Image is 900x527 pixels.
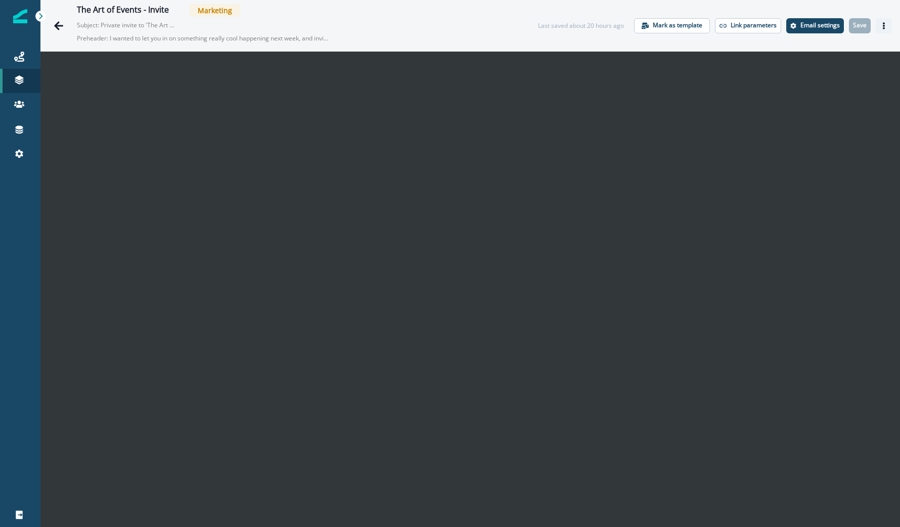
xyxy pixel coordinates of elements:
[853,22,867,29] p: Save
[77,5,169,16] div: The Art of Events - Invite
[876,18,892,33] button: Actions
[849,18,871,33] button: Save
[731,22,777,29] p: Link parameters
[77,30,330,47] p: Preheader: I wanted to let you in on something really cool happening next week, and invite you to...
[786,18,844,33] button: Settings
[634,18,710,33] button: Mark as template
[715,18,781,33] button: Link parameters
[190,4,240,17] span: Marketing
[77,17,178,30] p: Subject: Private invite to 'The Art Of" event series with [PERSON_NAME] in [GEOGRAPHIC_DATA]
[800,22,840,29] p: Email settings
[653,22,702,29] p: Mark as template
[538,21,624,30] div: Last saved about 20 hours ago
[49,16,69,36] button: Go back
[13,9,27,23] img: Inflection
